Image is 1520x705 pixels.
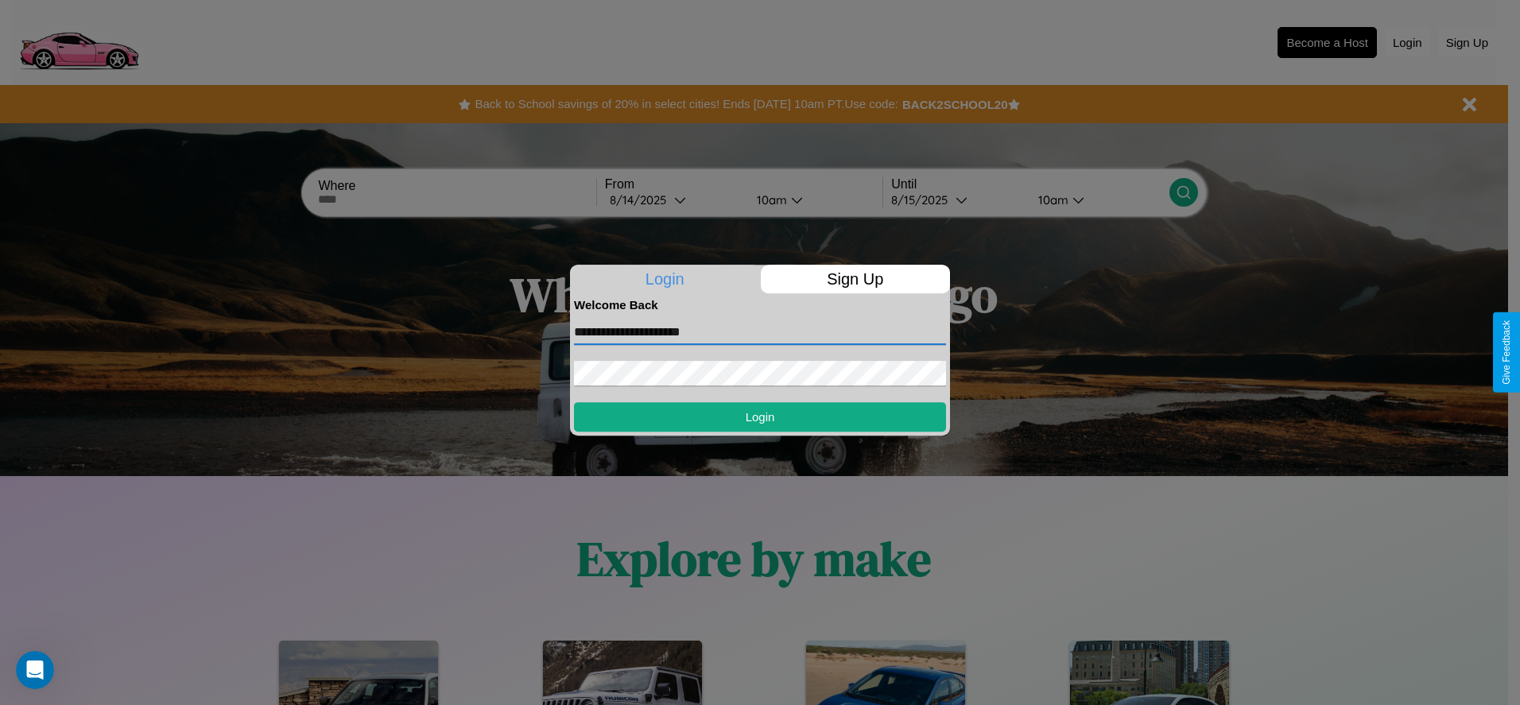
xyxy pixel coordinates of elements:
[16,651,54,689] iframe: Intercom live chat
[570,265,760,293] p: Login
[574,402,946,432] button: Login
[574,298,946,312] h4: Welcome Back
[761,265,951,293] p: Sign Up
[1501,320,1512,385] div: Give Feedback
